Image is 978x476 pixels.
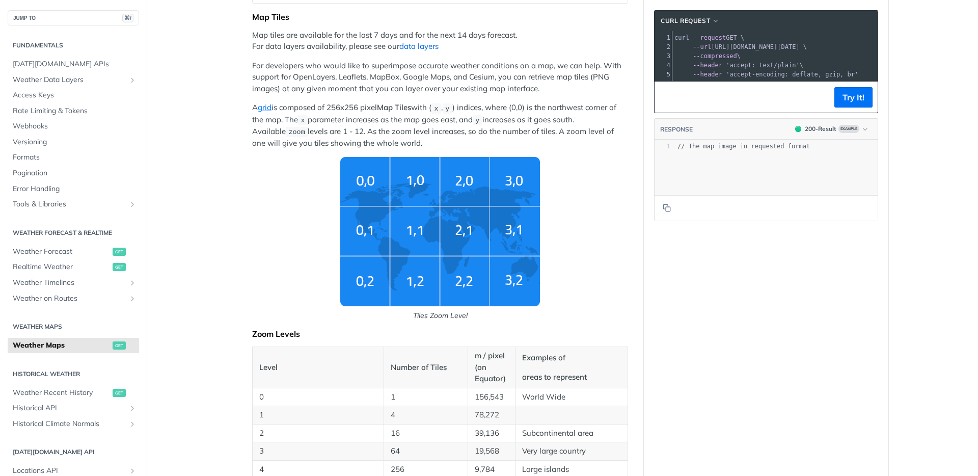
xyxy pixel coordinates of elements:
button: Show subpages for Weather Data Layers [128,76,137,84]
span: get [113,389,126,397]
div: 3 [655,51,672,61]
p: 39,136 [475,428,508,439]
a: Realtime Weatherget [8,259,139,275]
button: cURL Request [657,16,723,26]
p: 3 [259,445,377,457]
span: \ [674,62,803,69]
p: 1 [259,409,377,421]
p: Tiles Zoom Level [252,310,628,321]
h2: Weather Maps [8,322,139,331]
span: [DATE][DOMAIN_NAME] APIs [13,59,137,69]
span: Webhooks [13,121,137,131]
a: Webhooks [8,119,139,134]
h2: [DATE][DOMAIN_NAME] API [8,447,139,457]
p: A is composed of 256x256 pixel with ( , ) indices, where (0,0) is the northwest corner of the map... [252,102,628,149]
button: Show subpages for Historical API [128,404,137,412]
a: Historical Climate NormalsShow subpages for Historical Climate Normals [8,416,139,432]
span: GET \ [674,34,744,41]
p: m / pixel (on Equator) [475,350,508,385]
a: Tools & LibrariesShow subpages for Tools & Libraries [8,197,139,212]
button: 200200-ResultExample [790,124,873,134]
p: 1 [391,391,461,403]
h2: Historical Weather [8,369,139,379]
button: Show subpages for Weather on Routes [128,295,137,303]
div: Zoom Levels [252,329,628,339]
span: --header [693,62,722,69]
p: 19,568 [475,445,508,457]
a: Weather Data LayersShow subpages for Weather Data Layers [8,72,139,88]
p: 4 [391,409,461,421]
span: Example [838,125,859,133]
span: x [301,117,305,124]
span: --url [693,43,711,50]
p: Number of Tiles [391,362,461,374]
p: 9,784 [475,464,508,475]
span: get [113,248,126,256]
a: Weather on RoutesShow subpages for Weather on Routes [8,291,139,306]
span: cURL Request [661,16,710,25]
a: Error Handling [8,181,139,197]
div: 5 [655,70,672,79]
p: Level [259,362,377,374]
span: Tiles Zoom Level [252,157,628,321]
a: Versioning [8,135,139,150]
a: Weather Recent Historyget [8,385,139,401]
div: 4 [655,61,672,70]
div: 1 [655,142,670,151]
p: 78,272 [475,409,508,421]
span: Locations API [13,466,126,476]
a: Weather Mapsget [8,338,139,353]
a: Weather Forecastget [8,244,139,259]
p: 156,543 [475,391,508,403]
span: [URL][DOMAIN_NAME][DATE] \ [674,43,807,50]
span: Weather Data Layers [13,75,126,85]
button: Copy to clipboard [660,90,674,105]
span: Access Keys [13,90,137,100]
div: 2 [655,42,672,51]
span: Weather Forecast [13,247,110,257]
a: grid [258,102,271,112]
a: Access Keys [8,88,139,103]
p: 64 [391,445,461,457]
div: 200 - Result [805,124,836,134]
span: x [434,104,438,112]
img: weather-grid-map.png [340,157,540,306]
a: Pagination [8,166,139,181]
span: y [475,117,479,124]
div: Map Tiles [252,12,628,22]
span: Weather Maps [13,340,110,351]
span: Rate Limiting & Tokens [13,106,137,116]
a: Weather TimelinesShow subpages for Weather Timelines [8,275,139,290]
p: World Wide [522,391,621,403]
p: Examples of [522,352,621,364]
span: Realtime Weather [13,262,110,272]
p: Subcontinental area [522,428,621,439]
span: Tools & Libraries [13,199,126,209]
span: Error Handling [13,184,137,194]
button: Show subpages for Locations API [128,467,137,475]
span: Historical Climate Normals [13,419,126,429]
a: Formats [8,150,139,165]
h2: Fundamentals [8,41,139,50]
span: ⌘/ [122,14,133,22]
span: --request [693,34,726,41]
div: 1 [655,33,672,42]
span: curl [674,34,689,41]
p: 4 [259,464,377,475]
span: Pagination [13,168,137,178]
span: Weather Timelines [13,278,126,288]
span: --compressed [693,52,737,60]
p: For developers who would like to superimpose accurate weather conditions on a map, we can help. W... [252,60,628,95]
p: 256 [391,464,461,475]
span: y [445,104,449,112]
button: Show subpages for Tools & Libraries [128,200,137,208]
p: 0 [259,391,377,403]
a: data layers [399,41,439,51]
span: Versioning [13,137,137,147]
button: JUMP TO⌘/ [8,10,139,25]
button: Copy to clipboard [660,200,674,216]
span: 'accept-encoding: deflate, gzip, br' [726,71,858,78]
p: areas to represent [522,372,621,383]
a: [DATE][DOMAIN_NAME] APIs [8,57,139,72]
span: Historical API [13,403,126,413]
